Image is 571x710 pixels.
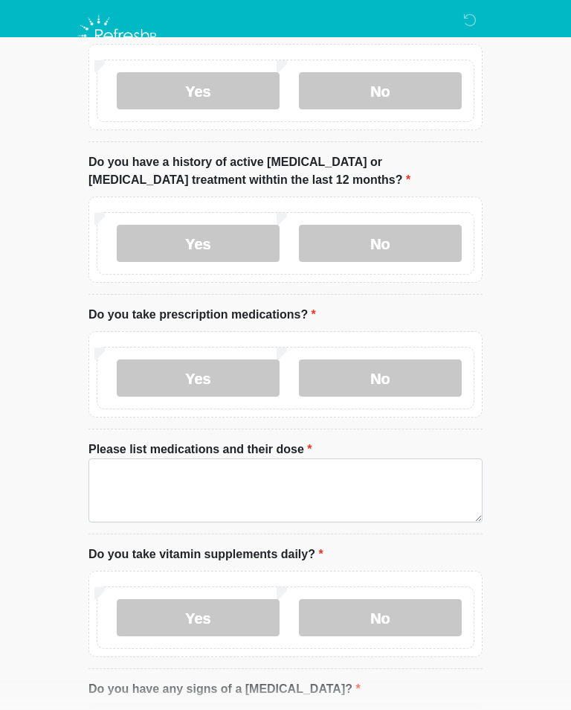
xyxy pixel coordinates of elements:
label: Please list medications and their dose [88,441,312,458]
img: Refresh RX Logo [74,11,164,60]
label: Yes [117,599,280,636]
label: Yes [117,225,280,262]
label: Yes [117,72,280,109]
label: No [299,72,462,109]
label: No [299,225,462,262]
label: Do you take vitamin supplements daily? [88,546,323,563]
label: Yes [117,359,280,397]
label: No [299,359,462,397]
label: Do you take prescription medications? [88,306,316,324]
label: No [299,599,462,636]
label: Do you have a history of active [MEDICAL_DATA] or [MEDICAL_DATA] treatment withtin the last 12 mo... [88,153,483,189]
label: Do you have any signs of a [MEDICAL_DATA]? [88,680,361,698]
